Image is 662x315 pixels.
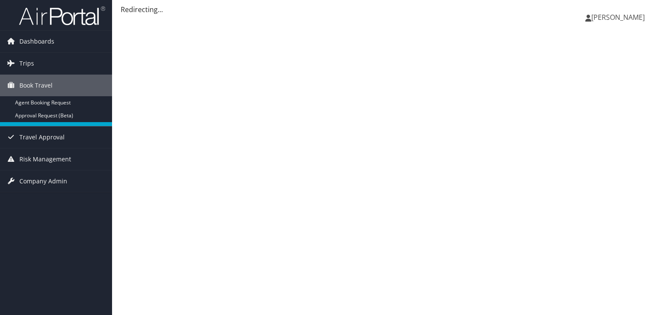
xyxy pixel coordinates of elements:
span: Company Admin [19,170,67,192]
span: Book Travel [19,75,53,96]
span: Trips [19,53,34,74]
span: Travel Approval [19,126,65,148]
span: [PERSON_NAME] [591,13,645,22]
div: Redirecting... [121,4,653,15]
span: Risk Management [19,148,71,170]
img: airportal-logo.png [19,6,105,26]
span: Dashboards [19,31,54,52]
a: [PERSON_NAME] [585,4,653,30]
